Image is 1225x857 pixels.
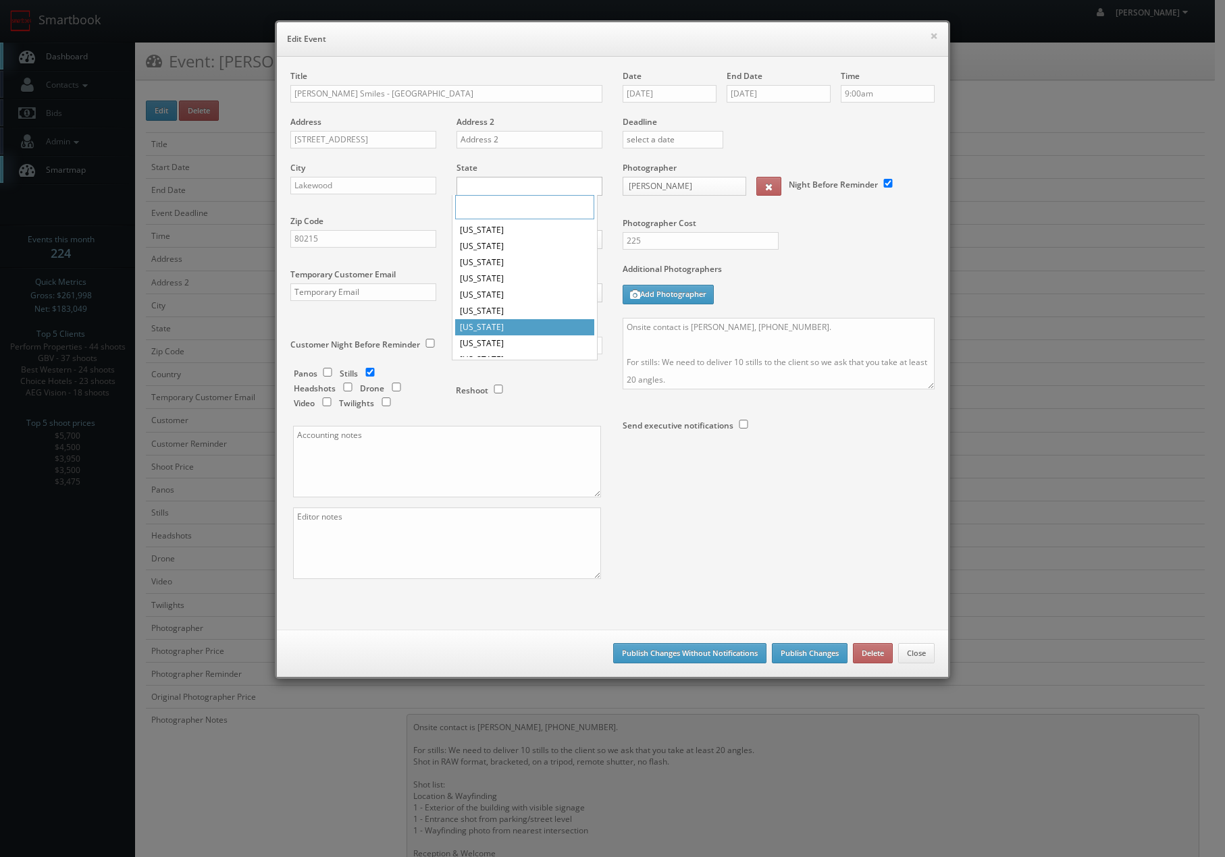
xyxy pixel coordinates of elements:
[455,335,594,352] div: [US_STATE]
[455,303,594,319] div: [US_STATE]
[455,254,594,271] div: [US_STATE]
[455,271,594,287] div: [US_STATE]
[455,287,594,303] div: [US_STATE]
[455,238,594,254] div: [US_STATE]
[455,222,594,238] div: [US_STATE]
[455,319,594,335] div: [US_STATE]
[455,352,594,368] div: [US_STATE]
